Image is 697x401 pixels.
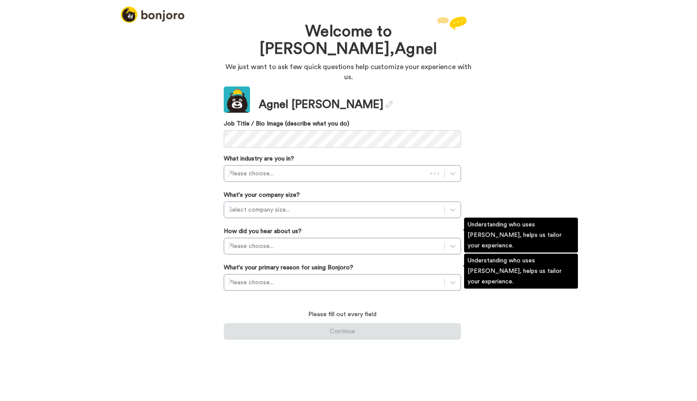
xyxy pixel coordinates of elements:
[224,227,302,236] label: How did you hear about us?
[224,119,461,128] label: Job Title / Bio Image (describe what you do)
[224,323,461,340] button: Continue
[224,62,473,82] p: We just want to ask few quick questions help customize your experience with us.
[224,310,461,319] p: Please fill out every field
[259,97,393,113] div: Agnel [PERSON_NAME]
[464,218,578,253] div: Understanding who uses [PERSON_NAME], helps us tailor your experience.
[224,263,353,272] label: What's your primary reason for using Bonjoro?
[224,154,294,163] label: What industry are you in?
[437,17,467,30] img: reply.svg
[464,254,578,289] div: Understanding who uses [PERSON_NAME], helps us tailor your experience.
[250,23,447,58] h1: Welcome to [PERSON_NAME], Agnel
[121,7,184,23] img: logo_full.png
[224,191,300,199] label: What's your company size?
